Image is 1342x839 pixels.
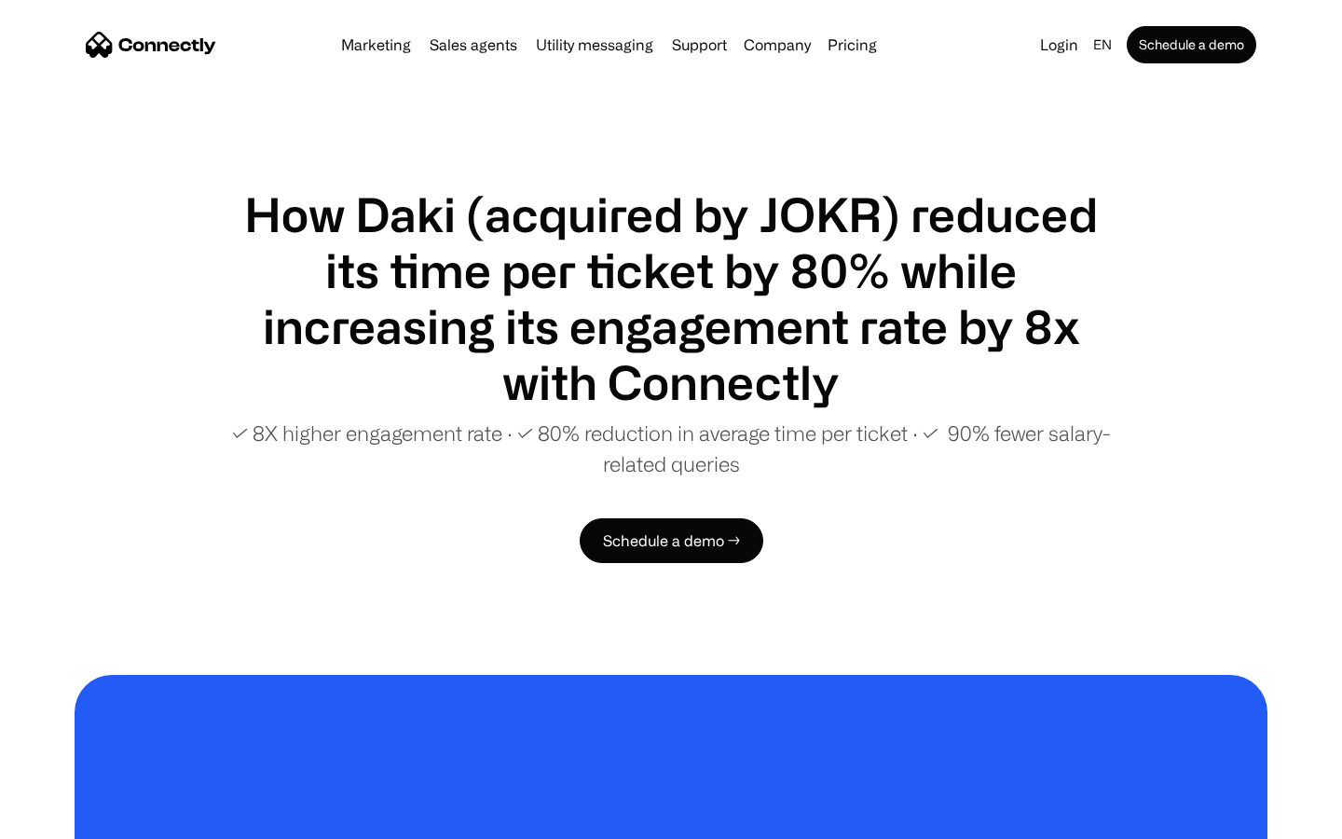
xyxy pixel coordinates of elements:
[664,37,734,52] a: Support
[224,186,1118,410] h1: How Daki (acquired by JOKR) reduced its time per ticket by 80% while increasing its engagement ra...
[820,37,884,52] a: Pricing
[19,805,112,832] aside: Language selected: English
[1127,26,1256,63] a: Schedule a demo
[224,418,1118,479] p: ✓ 8X higher engagement rate ∙ ✓ 80% reduction in average time per ticket ∙ ✓ 90% fewer salary-rel...
[422,37,525,52] a: Sales agents
[1033,32,1086,58] a: Login
[744,32,811,58] div: Company
[580,518,763,563] a: Schedule a demo →
[37,806,112,832] ul: Language list
[1093,32,1112,58] div: en
[334,37,418,52] a: Marketing
[528,37,661,52] a: Utility messaging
